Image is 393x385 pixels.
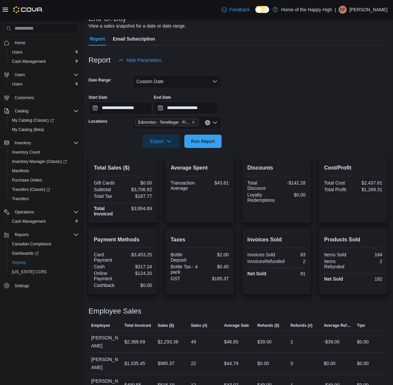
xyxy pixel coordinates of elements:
[340,6,345,14] span: EF
[12,219,46,224] span: Cash Management
[12,231,79,239] span: Reports
[9,80,25,88] a: Users
[201,264,229,269] div: $0.40
[9,48,25,56] a: Users
[12,127,44,132] span: My Catalog (Beta)
[7,48,81,57] button: Users
[15,40,25,46] span: Home
[94,271,121,281] div: Online Payment
[191,138,215,145] span: Run Report
[9,249,79,257] span: Dashboards
[12,260,26,265] span: Reports
[7,239,81,249] button: Canadian Compliance
[248,252,275,257] div: Invoices Sold
[7,148,81,157] button: Inventory Count
[9,126,47,134] a: My Catalog (Beta)
[12,282,32,290] a: Settings
[12,118,54,123] span: My Catalog (Classic)
[94,187,121,192] div: Subtotal
[124,271,152,276] div: $124.20
[9,176,45,184] a: Purchase Orders
[12,39,79,47] span: Home
[9,240,79,248] span: Canadian Compliance
[7,249,81,258] a: Dashboards
[94,206,113,216] strong: Total Invoiced
[201,180,229,186] div: $43.61
[13,6,43,13] img: Cova
[9,259,79,267] span: Reports
[191,120,195,124] button: Remove Edmonton - Terwillegar - Fire & Flower from selection in this group
[116,54,164,67] button: Hide Parameters
[89,95,107,100] label: Start Date
[324,180,352,186] div: Total Cost
[1,230,81,239] button: Reports
[255,6,269,13] input: Dark Mode
[12,59,46,64] span: Cash Management
[94,164,152,172] h2: Total Sales ($)
[355,259,382,264] div: 2
[142,135,180,148] button: Export
[9,268,79,276] span: Washington CCRS
[12,159,67,164] span: Inventory Manager (Classic)
[94,193,121,199] div: Total Tax
[15,108,28,114] span: Catalog
[9,240,54,248] a: Canadian Compliance
[224,338,239,346] div: $46.80
[201,276,229,281] div: $185.37
[230,6,250,13] span: Feedback
[7,125,81,134] button: My Catalog (Beta)
[9,116,57,124] a: My Catalog (Classic)
[158,338,178,346] div: $2,293.36
[94,252,121,263] div: Card Payment
[89,307,141,315] h3: Employee Sales
[171,180,198,191] div: Transaction Average
[15,283,29,289] span: Settings
[9,126,79,134] span: My Catalog (Beta)
[12,71,28,79] button: Users
[9,58,79,65] span: Cash Management
[12,231,31,239] button: Reports
[171,264,198,275] div: Bottle Tax - 4 pack
[15,95,34,100] span: Customers
[9,217,48,225] a: Cash Management
[124,359,145,367] div: $1,035.45
[9,217,79,225] span: Cash Management
[324,259,352,269] div: Items Refunded
[9,195,79,203] span: Transfers
[281,6,332,14] p: Home of the Happy High
[278,192,305,197] div: $0.00
[1,138,81,148] button: Inventory
[1,207,81,217] button: Operations
[1,70,81,79] button: Users
[9,259,29,267] a: Reports
[324,359,335,367] div: $0.00
[9,158,79,166] span: Inventory Manager (Classic)
[212,120,218,125] button: Open list of options
[7,258,81,267] button: Reports
[9,195,31,203] a: Transfers
[146,135,176,148] span: Export
[7,116,81,125] a: My Catalog (Classic)
[9,148,43,156] a: Inventory Count
[355,180,382,186] div: $2,437.61
[89,331,122,352] div: [PERSON_NAME]
[355,252,382,257] div: 184
[184,135,222,148] button: Run Report
[12,107,79,115] span: Catalog
[7,176,81,185] button: Purchase Orders
[201,252,229,257] div: $2.00
[9,116,79,124] span: My Catalog (Classic)
[324,164,382,172] h2: Cost/Profit
[291,338,293,346] div: 1
[248,236,306,244] h2: Invoices Sold
[248,164,306,172] h2: Discounts
[12,187,50,192] span: Transfers (Classic)
[357,338,369,346] div: $0.00
[278,180,305,186] div: -$142.28
[124,323,151,328] span: Total Invoiced
[7,185,81,194] a: Transfers (Classic)
[89,101,152,115] input: Press the down key to open a popover containing a calendar.
[191,323,207,328] span: Sales (#)
[7,267,81,277] button: [US_STATE] CCRS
